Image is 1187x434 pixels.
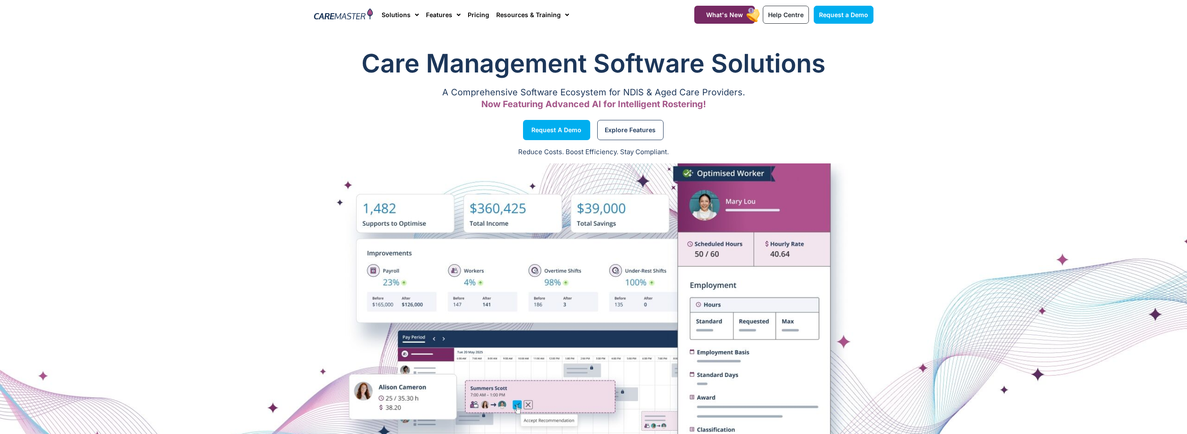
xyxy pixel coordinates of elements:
[314,8,373,22] img: CareMaster Logo
[597,120,664,140] a: Explore Features
[768,11,804,18] span: Help Centre
[819,11,868,18] span: Request a Demo
[706,11,743,18] span: What's New
[5,147,1182,157] p: Reduce Costs. Boost Efficiency. Stay Compliant.
[694,6,755,24] a: What's New
[814,6,873,24] a: Request a Demo
[481,99,706,109] span: Now Featuring Advanced AI for Intelligent Rostering!
[314,46,873,81] h1: Care Management Software Solutions
[605,128,656,132] span: Explore Features
[314,90,873,95] p: A Comprehensive Software Ecosystem for NDIS & Aged Care Providers.
[523,120,590,140] a: Request a Demo
[763,6,809,24] a: Help Centre
[531,128,581,132] span: Request a Demo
